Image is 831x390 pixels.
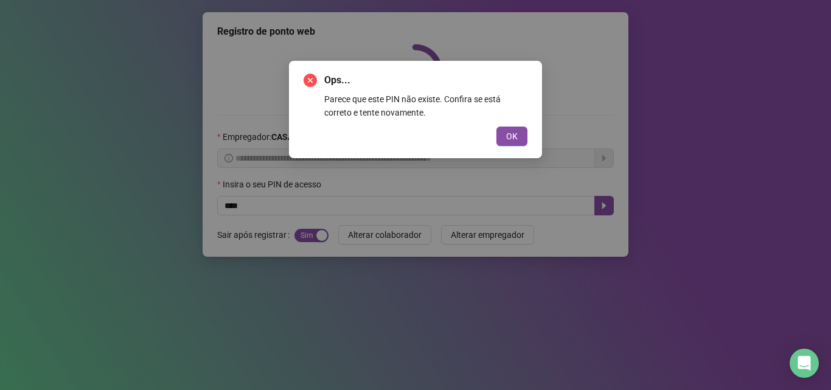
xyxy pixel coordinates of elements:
div: Open Intercom Messenger [790,349,819,378]
span: OK [506,130,518,143]
span: close-circle [304,74,317,87]
button: OK [496,127,527,146]
div: Parece que este PIN não existe. Confira se está correto e tente novamente. [324,92,527,119]
span: Ops... [324,73,527,88]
